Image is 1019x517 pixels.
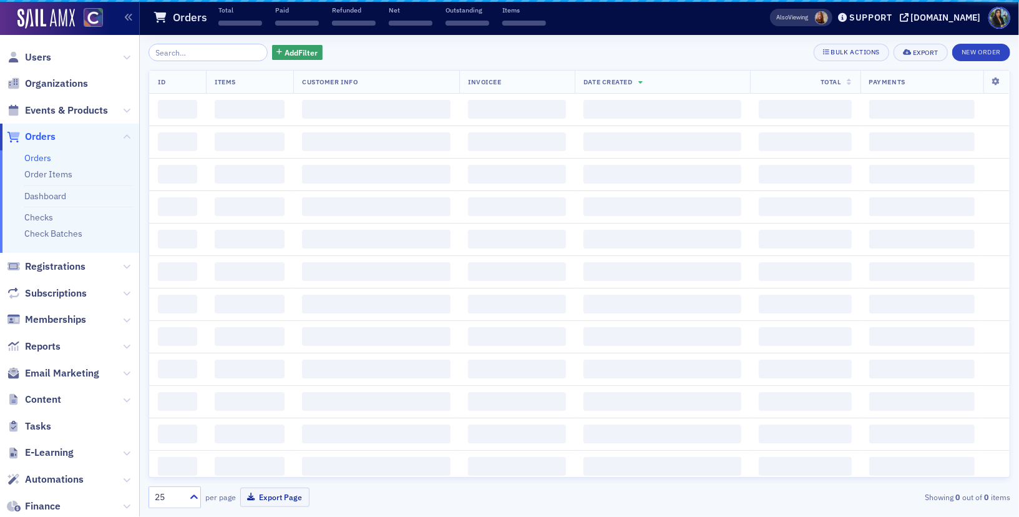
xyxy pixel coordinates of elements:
[25,446,74,460] span: E-Learning
[25,393,61,406] span: Content
[502,6,546,14] p: Items
[759,230,852,249] span: ‌
[953,491,962,503] strong: 0
[7,393,61,406] a: Content
[468,295,566,313] span: ‌
[302,262,451,281] span: ‌
[302,360,451,378] span: ‌
[982,491,991,503] strong: 0
[759,165,852,184] span: ‌
[759,197,852,216] span: ‌
[205,491,236,503] label: per page
[215,327,285,346] span: ‌
[502,21,546,26] span: ‌
[302,77,358,86] span: Customer Info
[158,165,197,184] span: ‌
[25,130,56,144] span: Orders
[583,425,741,443] span: ‌
[759,392,852,411] span: ‌
[158,457,197,476] span: ‌
[25,367,99,380] span: Email Marketing
[468,262,566,281] span: ‌
[7,51,51,64] a: Users
[583,165,741,184] span: ‌
[988,7,1010,29] span: Profile
[821,77,841,86] span: Total
[7,446,74,460] a: E-Learning
[869,425,975,443] span: ‌
[158,262,197,281] span: ‌
[869,77,905,86] span: Payments
[7,420,51,433] a: Tasks
[215,77,236,86] span: Items
[869,230,975,249] span: ‌
[468,132,566,151] span: ‌
[7,313,86,327] a: Memberships
[25,104,108,117] span: Events & Products
[777,13,809,22] span: Viewing
[869,360,975,378] span: ‌
[583,360,741,378] span: ‌
[869,262,975,281] span: ‌
[215,360,285,378] span: ‌
[468,100,566,119] span: ‌
[158,230,197,249] span: ‌
[815,11,828,24] span: Sheila Duggan
[583,132,741,151] span: ‌
[389,6,432,14] p: Net
[158,132,197,151] span: ‌
[215,100,285,119] span: ‌
[869,327,975,346] span: ‌
[759,425,852,443] span: ‌
[25,260,85,273] span: Registrations
[7,104,108,117] a: Events & Products
[831,49,880,56] div: Bulk Actions
[215,392,285,411] span: ‌
[302,425,451,443] span: ‌
[446,6,489,14] p: Outstanding
[583,197,741,216] span: ‌
[17,9,75,29] img: SailAMX
[759,327,852,346] span: ‌
[583,230,741,249] span: ‌
[900,13,985,22] button: [DOMAIN_NAME]
[759,132,852,151] span: ‌
[7,77,88,91] a: Organizations
[389,21,432,26] span: ‌
[7,473,84,486] a: Automations
[332,21,376,26] span: ‌
[25,420,51,433] span: Tasks
[583,327,741,346] span: ‌
[869,165,975,184] span: ‌
[24,152,51,164] a: Orders
[25,51,51,64] span: Users
[218,6,262,14] p: Total
[215,295,285,313] span: ‌
[285,47,318,58] span: Add Filter
[302,392,451,411] span: ‌
[468,327,566,346] span: ‌
[583,295,741,313] span: ‌
[302,165,451,184] span: ‌
[155,491,182,504] div: 25
[7,340,61,353] a: Reports
[25,313,86,327] span: Memberships
[158,295,197,313] span: ‌
[446,21,489,26] span: ‌
[24,212,53,223] a: Checks
[583,77,632,86] span: Date Created
[849,12,892,23] div: Support
[215,197,285,216] span: ‌
[913,49,939,56] div: Export
[272,45,323,61] button: AddFilter
[158,360,197,378] span: ‌
[173,10,207,25] h1: Orders
[468,165,566,184] span: ‌
[302,327,451,346] span: ‌
[25,340,61,353] span: Reports
[25,287,87,300] span: Subscriptions
[302,100,451,119] span: ‌
[158,197,197,216] span: ‌
[302,295,451,313] span: ‌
